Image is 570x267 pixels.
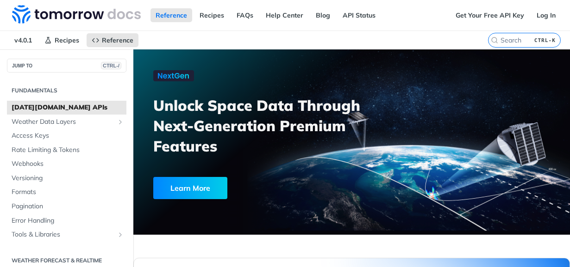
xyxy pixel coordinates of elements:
span: Tools & Libraries [12,230,114,239]
a: Log In [532,8,561,22]
a: FAQs [232,8,258,22]
kbd: CTRL-K [532,36,558,45]
a: Recipes [194,8,229,22]
button: Show subpages for Weather Data Layers [117,118,124,126]
a: Error Handling [7,214,126,228]
a: Reference [87,33,138,47]
h2: Weather Forecast & realtime [7,256,126,265]
span: Formats [12,188,124,197]
h3: Unlock Space Data Through Next-Generation Premium Features [153,95,362,156]
img: NextGen [153,70,194,81]
img: Tomorrow.io Weather API Docs [12,5,141,24]
svg: Search [491,36,498,44]
span: Recipes [55,36,79,44]
a: Tools & LibrariesShow subpages for Tools & Libraries [7,228,126,242]
a: Weather Data LayersShow subpages for Weather Data Layers [7,115,126,129]
a: Help Center [261,8,308,22]
a: Formats [7,185,126,199]
a: Versioning [7,171,126,185]
a: Access Keys [7,129,126,143]
a: Get Your Free API Key [451,8,529,22]
span: Pagination [12,202,124,211]
a: Pagination [7,200,126,213]
span: [DATE][DOMAIN_NAME] APIs [12,103,124,112]
span: Reference [102,36,133,44]
span: Access Keys [12,131,124,140]
span: Versioning [12,174,124,183]
span: CTRL-/ [101,62,121,69]
div: Learn More [153,177,227,199]
a: Webhooks [7,157,126,171]
span: Error Handling [12,216,124,225]
button: Show subpages for Tools & Libraries [117,231,124,238]
a: Recipes [39,33,84,47]
button: JUMP TOCTRL-/ [7,59,126,73]
h2: Fundamentals [7,86,126,95]
a: Blog [311,8,335,22]
a: Learn More [153,177,320,199]
a: API Status [338,8,381,22]
a: [DATE][DOMAIN_NAME] APIs [7,101,126,115]
span: Rate Limiting & Tokens [12,146,124,155]
span: v4.0.1 [9,33,37,47]
span: Webhooks [12,159,124,169]
a: Reference [150,8,192,22]
span: Weather Data Layers [12,117,114,127]
a: Rate Limiting & Tokens [7,143,126,157]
